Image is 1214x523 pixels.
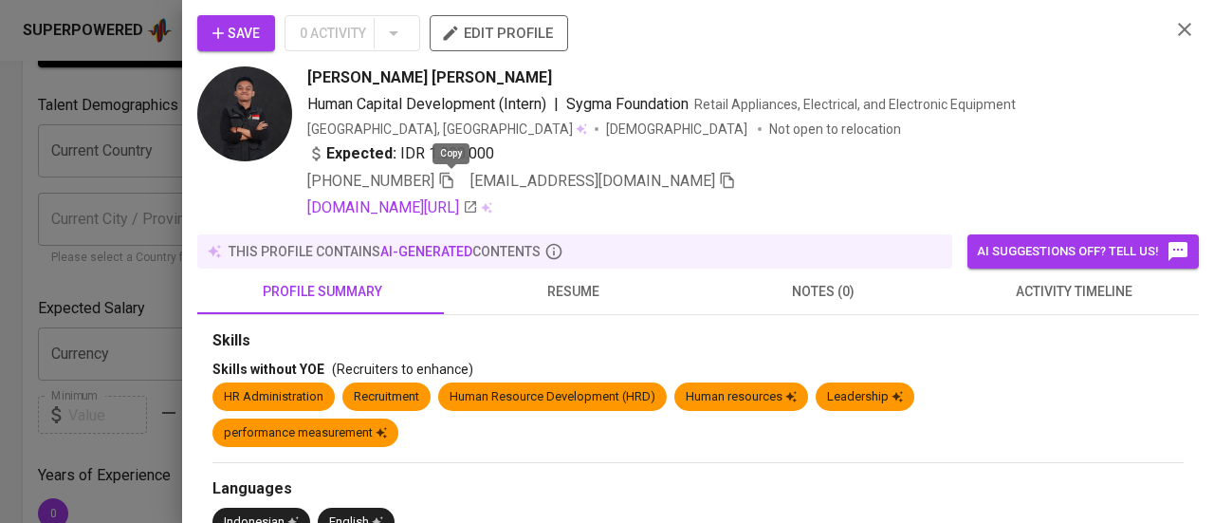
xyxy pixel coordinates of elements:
span: Skills without YOE [212,362,324,377]
b: Expected: [326,142,396,165]
div: HR Administration [224,388,323,406]
div: Leadership [827,388,903,406]
button: Save [197,15,275,51]
div: Recruitment [354,388,419,406]
div: IDR 1.000.000 [307,142,494,165]
span: Sygma Foundation [566,95,689,113]
p: Not open to relocation [769,120,901,139]
div: Languages [212,478,1184,500]
span: AI suggestions off? Tell us! [977,240,1189,263]
span: profile summary [209,280,436,304]
p: this profile contains contents [229,242,541,261]
a: edit profile [430,25,568,40]
div: Human resources [686,388,797,406]
span: activity timeline [960,280,1187,304]
span: Human Capital Development (Intern) [307,95,546,113]
div: performance measurement [224,424,387,442]
span: Retail Appliances, Electrical, and Electronic Equipment [694,97,1016,112]
button: edit profile [430,15,568,51]
span: [PHONE_NUMBER] [307,172,434,190]
span: [PERSON_NAME] [PERSON_NAME] [307,66,552,89]
div: [GEOGRAPHIC_DATA], [GEOGRAPHIC_DATA] [307,120,587,139]
div: Human Resource Development (HRD) [450,388,655,406]
span: AI-generated [380,244,472,259]
span: edit profile [445,21,553,46]
span: | [554,93,559,116]
span: Save [212,22,260,46]
button: AI suggestions off? Tell us! [967,234,1199,269]
a: [DOMAIN_NAME][URL] [307,196,478,219]
span: [DEMOGRAPHIC_DATA] [606,120,750,139]
div: Skills [212,330,1184,352]
img: 9b78c4ee83351d941c5f39cb6f3e2334.png [197,66,292,161]
span: [EMAIL_ADDRESS][DOMAIN_NAME] [470,172,715,190]
span: (Recruiters to enhance) [332,362,473,377]
span: resume [459,280,687,304]
span: notes (0) [709,280,937,304]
